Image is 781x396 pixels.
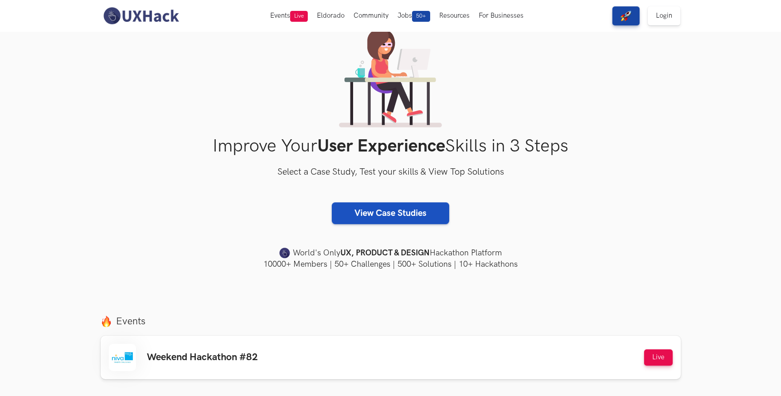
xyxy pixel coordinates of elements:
span: 50+ [412,11,430,22]
h1: Improve Your Skills in 3 Steps [101,136,681,157]
a: Weekend Hackathon #82 Live [101,336,681,379]
button: Live [644,349,673,366]
strong: User Experience [317,136,445,157]
img: UXHack-logo.png [101,6,181,25]
h4: World's Only Hackathon Platform [101,247,681,259]
span: Live [290,11,308,22]
label: Events [101,315,681,328]
h4: 10000+ Members | 50+ Challenges | 500+ Solutions | 10+ Hackathons [101,259,681,270]
a: View Case Studies [332,202,449,224]
img: lady working on laptop [339,29,442,127]
img: fire.png [101,316,112,327]
strong: UX, PRODUCT & DESIGN [340,247,430,259]
a: Login [648,6,680,25]
h3: Weekend Hackathon #82 [147,352,258,363]
img: rocket [621,10,631,21]
h3: Select a Case Study, Test your skills & View Top Solutions [101,165,681,180]
img: uxhack-favicon-image.png [279,247,290,259]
